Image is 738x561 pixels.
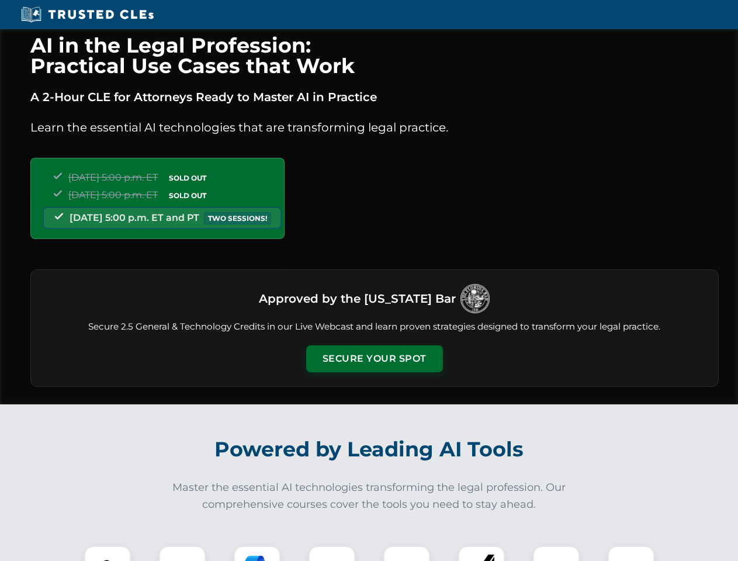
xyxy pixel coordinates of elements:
h1: AI in the Legal Profession: Practical Use Cases that Work [30,35,719,76]
p: Learn the essential AI technologies that are transforming legal practice. [30,118,719,137]
span: [DATE] 5:00 p.m. ET [68,189,158,200]
img: Trusted CLEs [18,6,157,23]
span: SOLD OUT [165,172,210,184]
p: A 2-Hour CLE for Attorneys Ready to Master AI in Practice [30,88,719,106]
img: Logo [460,284,490,313]
span: [DATE] 5:00 p.m. ET [68,172,158,183]
span: SOLD OUT [165,189,210,202]
h2: Powered by Leading AI Tools [46,429,693,470]
button: Secure Your Spot [306,345,443,372]
h3: Approved by the [US_STATE] Bar [259,288,456,309]
p: Secure 2.5 General & Technology Credits in our Live Webcast and learn proven strategies designed ... [45,320,704,334]
p: Master the essential AI technologies transforming the legal profession. Our comprehensive courses... [165,479,574,513]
